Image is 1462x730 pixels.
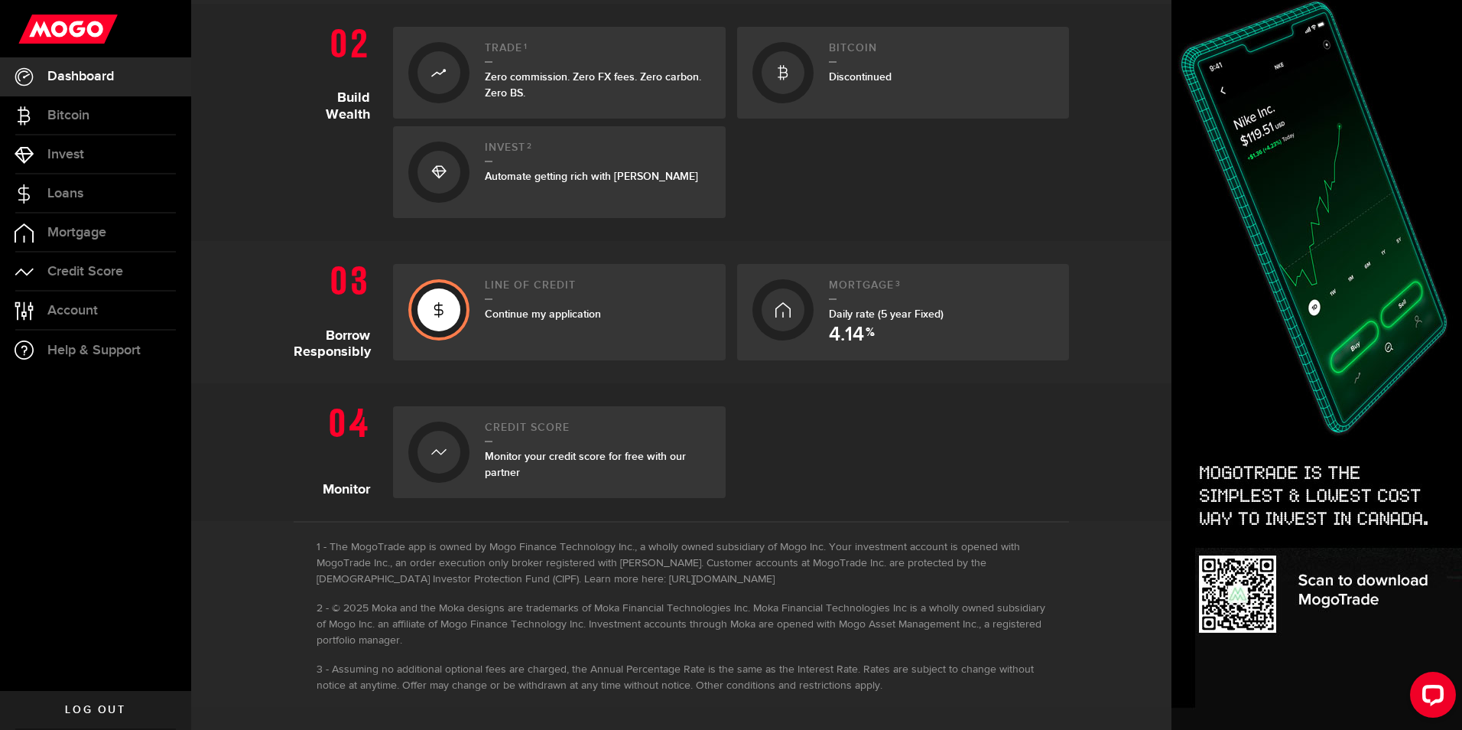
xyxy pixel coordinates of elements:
h1: Monitor [294,399,382,498]
a: Invest2Automate getting rich with [PERSON_NAME] [393,126,726,218]
span: Monitor your credit score for free with our partner [485,450,686,479]
span: 4.14 [829,325,864,345]
span: Credit Score [47,265,123,279]
span: Continue my application [485,308,601,321]
sup: 3 [895,279,901,288]
h2: Invest [485,142,710,162]
a: Mortgage3Daily rate (5 year Fixed) 4.14 % [737,264,1070,360]
span: Bitcoin [47,109,89,122]
h1: Build Wealth [294,19,382,218]
li: The MogoTrade app is owned by Mogo Finance Technology Inc., a wholly owned subsidiary of Mogo Inc... [317,539,1046,588]
sup: 2 [527,142,532,151]
h1: Borrow Responsibly [294,256,382,360]
li: © 2025 Moka and the Moka designs are trademarks of Moka Financial Technologies Inc. Moka Financia... [317,601,1046,649]
span: Loans [47,187,83,200]
span: Invest [47,148,84,161]
span: Mortgage [47,226,106,240]
span: Log out [65,705,125,715]
a: Trade1Zero commission. Zero FX fees. Zero carbon. Zero BS. [393,27,726,119]
span: Zero commission. Zero FX fees. Zero carbon. Zero BS. [485,70,701,99]
span: Daily rate (5 year Fixed) [829,308,944,321]
span: Account [47,304,98,318]
span: Automate getting rich with [PERSON_NAME] [485,170,698,183]
sup: 1 [524,42,528,51]
h2: Mortgage [829,279,1054,300]
a: Line of creditContinue my application [393,264,726,360]
h2: Trade [485,42,710,63]
iframe: LiveChat chat widget [1398,666,1462,730]
a: BitcoinDiscontinued [737,27,1070,119]
span: Discontinued [829,70,892,83]
a: Credit ScoreMonitor your credit score for free with our partner [393,406,726,498]
h2: Bitcoin [829,42,1054,63]
li: Assuming no additional optional fees are charged, the Annual Percentage Rate is the same as the I... [317,662,1046,694]
span: Dashboard [47,70,114,83]
span: % [866,327,875,345]
h2: Credit Score [485,422,710,442]
span: Help & Support [47,344,141,357]
h2: Line of credit [485,279,710,300]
